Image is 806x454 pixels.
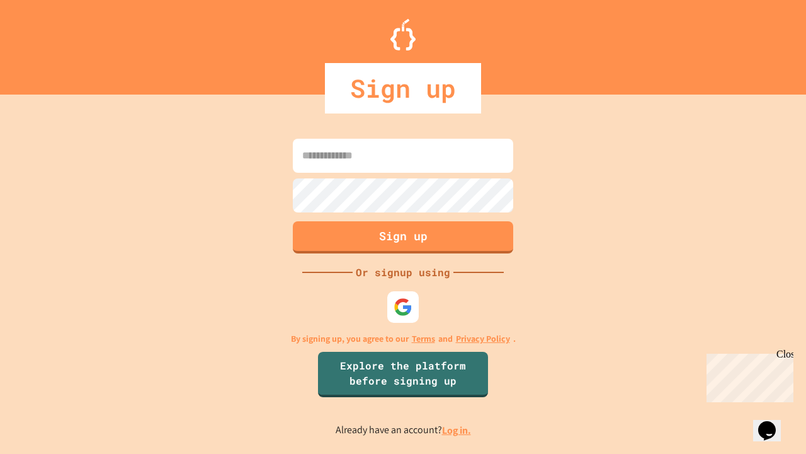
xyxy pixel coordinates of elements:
[394,298,412,317] img: google-icon.svg
[291,332,516,346] p: By signing up, you agree to our and .
[456,332,510,346] a: Privacy Policy
[442,424,471,437] a: Log in.
[325,63,481,113] div: Sign up
[353,265,453,280] div: Or signup using
[701,349,793,402] iframe: chat widget
[390,19,416,50] img: Logo.svg
[293,221,513,253] button: Sign up
[336,422,471,438] p: Already have an account?
[318,352,488,397] a: Explore the platform before signing up
[5,5,87,80] div: Chat with us now!Close
[412,332,435,346] a: Terms
[753,404,793,441] iframe: chat widget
